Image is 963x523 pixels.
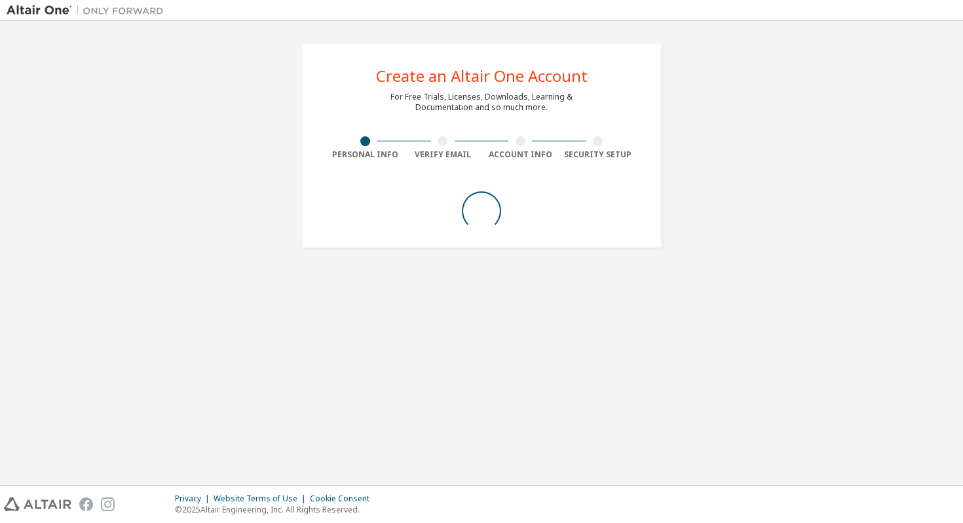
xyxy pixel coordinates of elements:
div: Cookie Consent [310,494,377,504]
div: Verify Email [404,149,482,160]
img: Altair One [7,4,170,17]
img: instagram.svg [101,497,115,511]
div: Personal Info [326,149,404,160]
p: © 2025 Altair Engineering, Inc. All Rights Reserved. [175,504,377,515]
div: Account Info [481,149,559,160]
div: For Free Trials, Licenses, Downloads, Learning & Documentation and so much more. [390,92,573,113]
div: Security Setup [559,149,637,160]
img: facebook.svg [79,497,93,511]
img: altair_logo.svg [4,497,71,511]
div: Privacy [175,494,214,504]
div: Website Terms of Use [214,494,310,504]
div: Create an Altair One Account [376,68,588,84]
